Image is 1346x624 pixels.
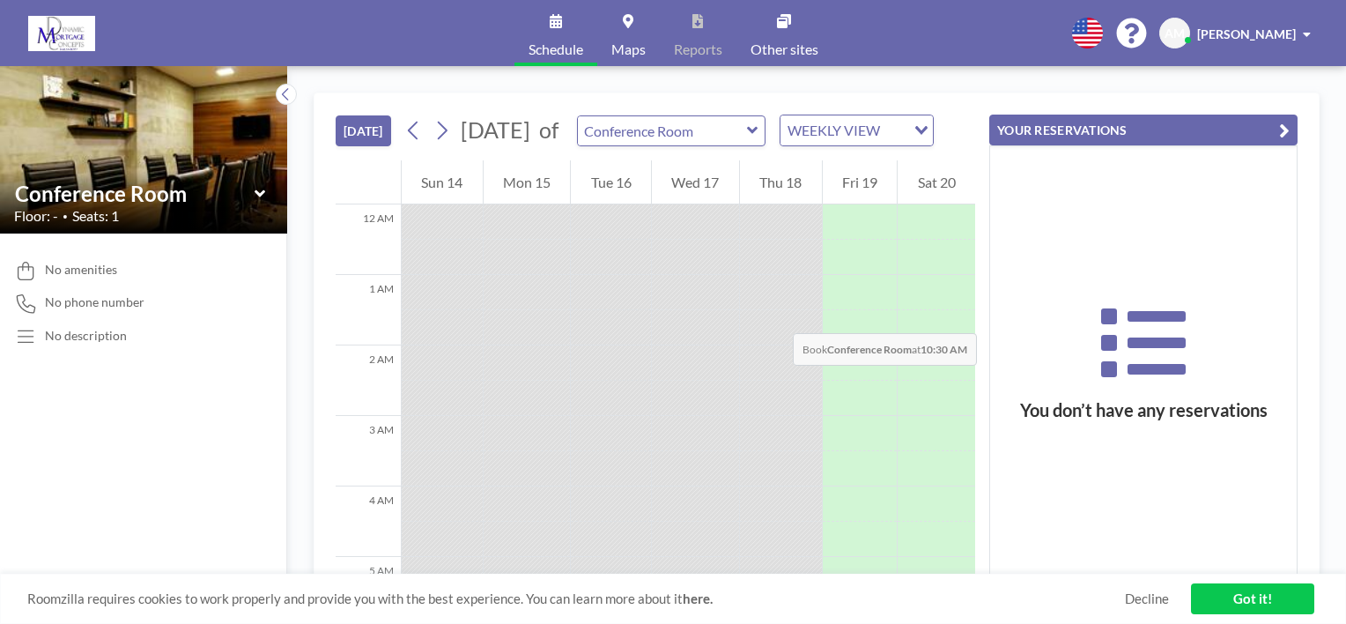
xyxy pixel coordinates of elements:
[45,328,127,344] div: No description
[751,42,818,56] span: Other sites
[571,160,651,204] div: Tue 16
[898,160,975,204] div: Sat 20
[336,345,401,416] div: 2 AM
[1197,26,1296,41] span: [PERSON_NAME]
[652,160,739,204] div: Wed 17
[336,204,401,275] div: 12 AM
[484,160,571,204] div: Mon 15
[921,343,967,356] b: 10:30 AM
[1165,26,1185,41] span: AM
[336,487,401,557] div: 4 AM
[336,115,391,146] button: [DATE]
[45,262,117,278] span: No amenities
[780,115,933,145] div: Search for option
[611,42,646,56] span: Maps
[1191,583,1314,614] a: Got it!
[461,116,530,143] span: [DATE]
[885,119,904,142] input: Search for option
[28,16,95,51] img: organization-logo
[990,399,1297,421] h3: You don’t have any reservations
[989,115,1298,145] button: YOUR RESERVATIONS
[402,160,483,204] div: Sun 14
[14,207,58,225] span: Floor: -
[336,416,401,487] div: 3 AM
[578,116,747,145] input: Conference Room
[72,207,119,225] span: Seats: 1
[529,42,583,56] span: Schedule
[740,160,822,204] div: Thu 18
[45,294,144,310] span: No phone number
[793,333,977,366] span: Book at
[336,275,401,345] div: 1 AM
[784,119,884,142] span: WEEKLY VIEW
[15,181,255,206] input: Conference Room
[63,211,68,222] span: •
[1125,591,1169,607] a: Decline
[827,343,912,356] b: Conference Room
[27,591,1125,607] span: Roomzilla requires cookies to work properly and provide you with the best experience. You can lea...
[674,42,722,56] span: Reports
[823,160,898,204] div: Fri 19
[683,591,713,606] a: here.
[539,116,558,144] span: of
